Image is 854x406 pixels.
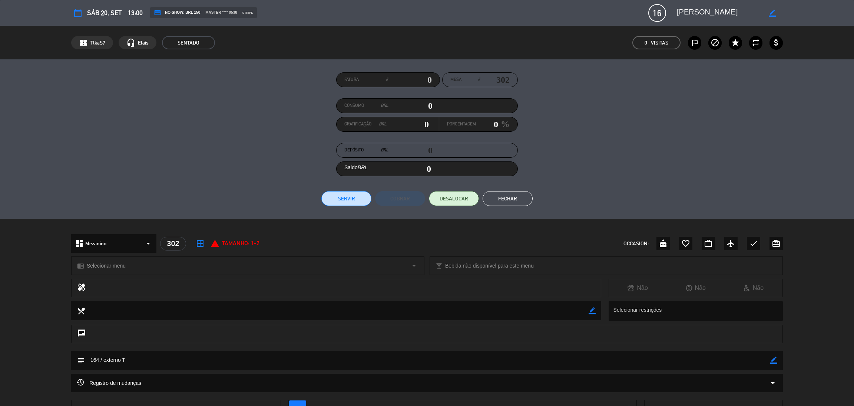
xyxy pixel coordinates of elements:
button: Fechar [483,191,533,206]
div: Não [667,283,725,293]
em: Visitas [651,39,668,47]
i: attach_money [772,38,781,47]
em: BRL [358,164,368,170]
i: report_problem [211,239,219,248]
i: subject [77,356,85,364]
i: card_giftcard [772,239,781,248]
span: Registro de mudanças [77,379,141,387]
span: Mezanino [85,239,106,248]
i: chat [77,329,86,339]
i: cake [659,239,668,248]
label: Porcentagem [447,121,476,128]
span: Elais [138,39,149,47]
span: stripe [242,10,253,15]
span: Bebida não disponível para este menu [445,262,534,270]
span: TtkaS7 [90,39,105,47]
em: BRL [381,147,388,154]
em: BRL [381,102,388,109]
input: 0 [388,74,432,85]
i: healing [77,283,86,293]
span: confirmation_number [79,38,88,47]
i: airplanemode_active [726,239,735,248]
label: Fatura [344,76,388,84]
span: SENTADO [162,36,215,49]
button: Servir [321,191,371,206]
i: border_color [770,357,777,364]
i: credit_card [154,9,161,16]
span: OCCASION: [623,239,649,248]
div: Não [725,283,782,293]
i: outlined_flag [690,38,699,47]
span: 0 [645,39,647,47]
i: check [749,239,758,248]
em: BRL [379,121,387,128]
label: Saldo [344,163,368,172]
button: Cobrar [375,191,425,206]
div: Não [609,283,667,293]
i: local_bar [436,262,443,269]
i: border_all [196,239,205,248]
i: block [711,38,719,47]
label: Depósito [344,147,388,154]
span: DESALOCAR [440,195,468,203]
i: border_color [589,307,596,314]
i: calendar_today [73,9,82,17]
i: arrow_drop_down [768,379,777,387]
button: calendar_today [71,6,85,20]
input: 0 [476,119,498,130]
i: arrow_drop_down [410,261,418,270]
i: arrow_drop_down [144,239,153,248]
span: Sáb 20, set [87,7,122,19]
i: border_color [769,10,776,17]
i: favorite_border [681,239,690,248]
em: % [498,117,510,131]
label: Gratificação [344,121,387,128]
i: dashboard [75,239,84,248]
label: Consumo [344,102,388,109]
span: Mesa [450,76,461,84]
i: chrome_reader_mode [77,262,84,269]
em: # [386,76,388,84]
span: Selecionar menu [87,262,126,270]
em: # [478,76,480,84]
span: 13:00 [128,7,143,19]
span: 16 [648,4,666,22]
div: 302 [160,237,186,251]
input: number [480,74,510,85]
i: headset_mic [126,38,135,47]
i: star [731,38,740,47]
input: 0 [388,100,433,111]
input: 0 [387,119,429,130]
i: work_outline [704,239,713,248]
button: DESALOCAR [429,191,479,206]
span: NO-SHOW: BRL 150 [154,9,200,16]
i: repeat [751,38,760,47]
div: Tamanho: 1-2 [211,239,259,248]
i: local_dining [77,307,85,315]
